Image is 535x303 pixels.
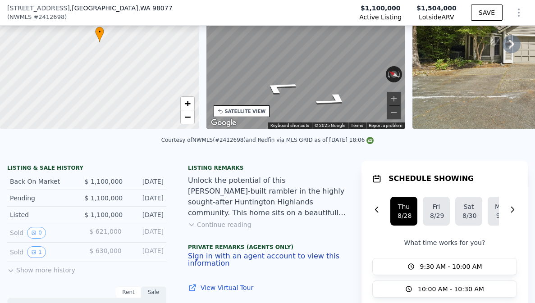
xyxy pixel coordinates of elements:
a: View Virtual Tour [188,283,347,292]
p: What time works for you? [372,238,517,247]
a: Zoom in [181,97,194,110]
div: [DATE] [129,227,164,239]
span: Active Listing [359,13,402,22]
path: Go South, 184th Pl NE [301,90,366,111]
button: Show more history [7,262,75,275]
div: Fri [430,202,443,211]
button: View historical data [27,246,46,258]
div: [DATE] [130,210,164,219]
div: Back On Market [10,177,78,186]
div: SATELLITE VIEW [225,108,266,115]
div: Listing remarks [188,164,347,172]
span: 10:00 AM - 10:30 AM [418,285,484,294]
button: SAVE [471,5,503,21]
button: Keyboard shortcuts [270,122,309,129]
div: 8/30 [462,211,475,220]
div: Unlock the potential of this [PERSON_NAME]-built rambler in the highly sought-after Huntington Hi... [188,175,347,218]
button: Show Options [510,4,528,22]
span: $ 1,100,000 [85,178,123,185]
div: LISTING & SALE HISTORY [7,164,166,173]
span: , WA 98077 [138,5,172,12]
span: $ 621,000 [89,228,121,235]
button: Thu8/28 [390,197,417,226]
button: Continue reading [188,220,251,229]
div: Sale [141,286,166,298]
span: Lotside ARV [416,13,457,22]
span: NWMLS [9,13,32,22]
button: Zoom out [387,106,401,119]
button: 9:30 AM - 10:00 AM [372,258,517,275]
button: Sign in with an agent account to view this information [188,253,347,267]
span: $1,504,000 [416,5,457,12]
div: 9/1 [495,211,508,220]
div: ( ) [7,13,67,22]
button: Reset the view [385,67,403,81]
span: $ 1,100,000 [85,194,123,202]
div: [DATE] [129,246,164,258]
div: Sold [10,246,80,258]
span: © 2025 Google [315,123,345,128]
button: 10:00 AM - 10:30 AM [372,280,517,298]
img: NWMLS Logo [366,137,374,144]
div: Pending [10,194,78,203]
div: • [95,27,104,42]
div: 8/28 [398,211,410,220]
span: $ 630,000 [89,247,121,254]
span: + [184,98,190,109]
div: Courtesy of NWMLS (#2412698) and Redfin via MLS GRID as of [DATE] 18:06 [161,137,374,143]
div: Sat [462,202,475,211]
img: Google [209,117,238,129]
div: Thu [398,202,410,211]
span: # 2412698 [33,13,64,22]
div: Sold [10,227,80,239]
span: • [95,28,104,36]
div: Listed [10,210,78,219]
span: 9:30 AM - 10:00 AM [420,262,482,271]
button: Sat8/30 [455,197,482,226]
a: Terms (opens in new tab) [351,123,363,128]
span: $ 1,100,000 [85,211,123,218]
div: Private Remarks (Agents Only) [188,244,347,253]
div: 8/29 [430,211,443,220]
span: − [184,111,190,122]
button: Zoom in [387,92,401,105]
path: Go North, 184th Pl NE [247,77,311,98]
button: Fri8/29 [423,197,450,226]
div: Mon [495,202,508,211]
button: Rotate clockwise [398,66,402,82]
div: [DATE] [130,194,164,203]
button: Mon9/1 [488,197,515,226]
button: View historical data [27,227,46,239]
span: $1,100,000 [361,4,401,13]
span: [STREET_ADDRESS] [7,4,70,13]
button: Rotate counterclockwise [386,66,391,82]
h1: SCHEDULE SHOWING [389,173,474,184]
span: , [GEOGRAPHIC_DATA] [70,4,173,13]
a: Zoom out [181,110,194,124]
div: [DATE] [130,177,164,186]
div: Rent [116,286,141,298]
a: Report a problem [369,123,402,128]
a: Open this area in Google Maps (opens a new window) [209,117,238,129]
